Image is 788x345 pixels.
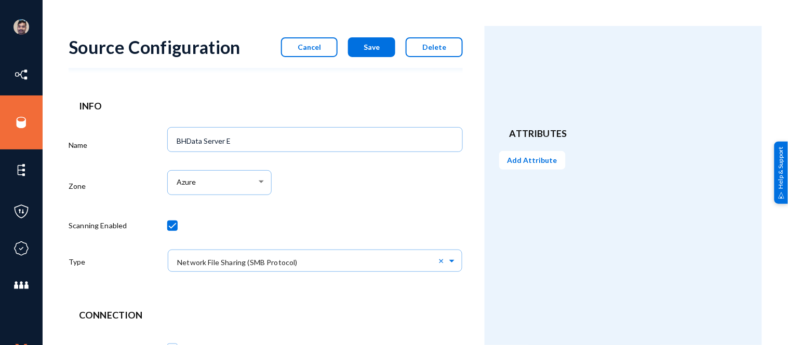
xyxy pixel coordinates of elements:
header: Info [79,99,452,113]
label: Scanning Enabled [69,220,127,231]
img: icon-compliance.svg [14,241,29,256]
img: icon-members.svg [14,278,29,293]
span: Add Attribute [507,156,557,164]
label: Type [69,256,86,267]
div: Help & Support [774,141,788,203]
button: Delete [406,37,463,57]
span: Save [364,43,380,51]
img: ACg8ocK1ZkZ6gbMmCU1AeqPIsBvrTWeY1xNXvgxNjkUXxjcqAiPEIvU=s96-c [14,19,29,35]
span: Clear all [438,256,447,265]
button: Cancel [281,37,338,57]
span: Cancel [298,43,321,51]
label: Name [69,140,88,150]
span: Delete [422,43,446,51]
label: Zone [69,181,86,191]
header: Connection [79,308,452,322]
img: help_support.svg [778,192,785,199]
img: icon-policies.svg [14,204,29,219]
div: Source Configuration [69,36,241,58]
img: icon-sources.svg [14,115,29,130]
img: icon-inventory.svg [14,67,29,82]
button: Add Attribute [499,151,566,170]
span: Azure [177,178,196,187]
header: Attributes [510,127,737,141]
button: Save [348,37,395,57]
img: icon-elements.svg [14,162,29,178]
